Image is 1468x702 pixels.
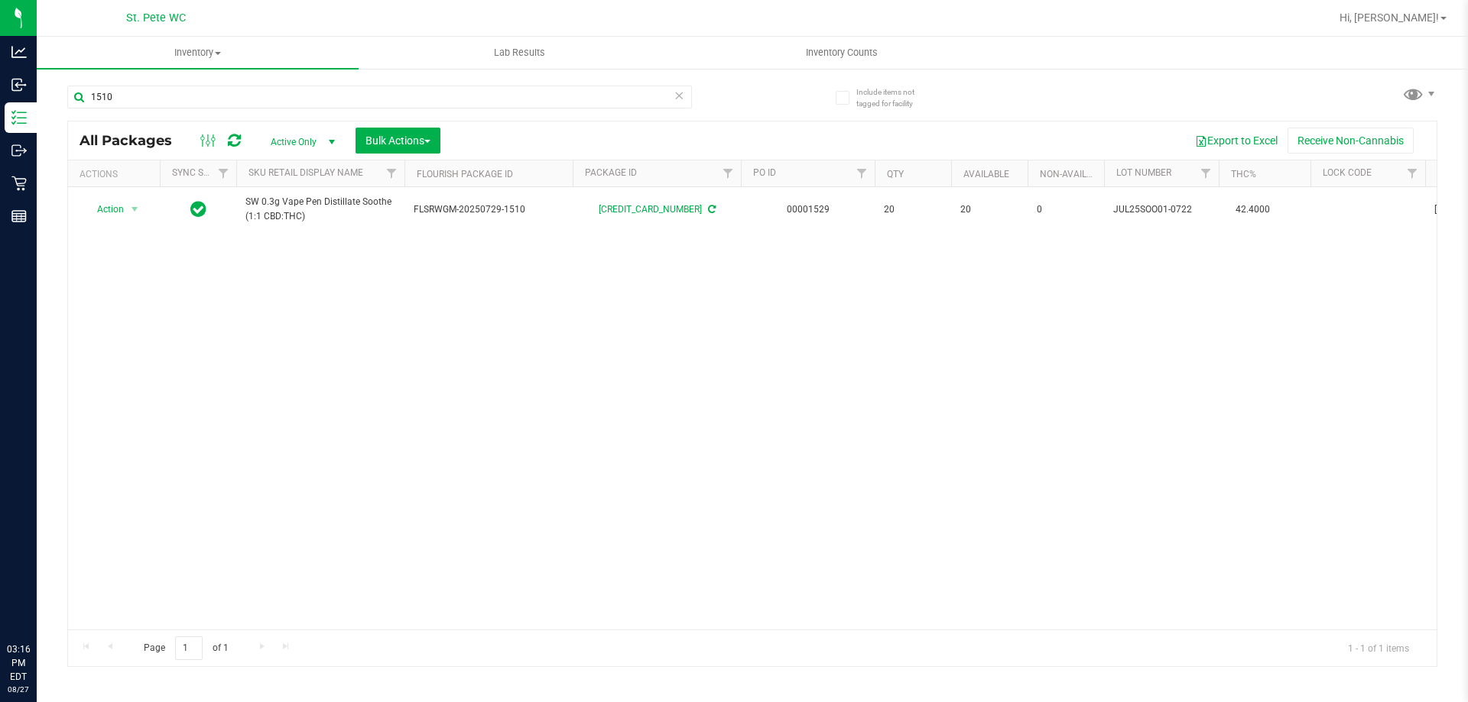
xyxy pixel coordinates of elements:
[960,202,1018,217] span: 20
[849,160,875,186] a: Filter
[245,195,395,224] span: SW 0.3g Vape Pen Distillate Soothe (1:1 CBD:THC)
[1040,169,1108,180] a: Non-Available
[126,11,186,24] span: St. Pete WC
[787,204,830,215] a: 00001529
[80,132,187,149] span: All Packages
[856,86,933,109] span: Include items not tagged for facility
[1340,11,1439,24] span: Hi, [PERSON_NAME]!
[473,46,566,60] span: Lab Results
[884,202,942,217] span: 20
[80,169,154,180] div: Actions
[887,169,904,180] a: Qty
[15,580,61,626] iframe: Resource center
[356,128,440,154] button: Bulk Actions
[67,86,692,108] input: Search Package ID, Item Name, SKU, Lot or Part Number...
[706,204,716,215] span: Sync from Compliance System
[131,636,241,660] span: Page of 1
[11,143,27,158] inline-svg: Outbound
[1185,128,1288,154] button: Export to Excel
[1113,202,1210,217] span: JUL25SOO01-0722
[175,636,203,660] input: 1
[7,642,30,684] p: 03:16 PM EDT
[1231,169,1256,180] a: THC%
[11,44,27,60] inline-svg: Analytics
[1194,160,1219,186] a: Filter
[7,684,30,695] p: 08/27
[1037,202,1095,217] span: 0
[1400,160,1425,186] a: Filter
[1323,167,1372,178] a: Lock Code
[37,37,359,69] a: Inventory
[125,199,145,220] span: select
[1116,167,1171,178] a: Lot Number
[11,176,27,191] inline-svg: Retail
[11,110,27,125] inline-svg: Inventory
[83,199,125,220] span: Action
[599,204,702,215] a: [CREDIT_CARD_NUMBER]
[716,160,741,186] a: Filter
[1336,636,1421,659] span: 1 - 1 of 1 items
[785,46,898,60] span: Inventory Counts
[680,37,1002,69] a: Inventory Counts
[365,134,430,147] span: Bulk Actions
[417,169,513,180] a: Flourish Package ID
[37,46,359,60] span: Inventory
[248,167,363,178] a: Sku Retail Display Name
[11,209,27,224] inline-svg: Reports
[674,86,684,105] span: Clear
[963,169,1009,180] a: Available
[172,167,231,178] a: Sync Status
[753,167,776,178] a: PO ID
[1228,199,1278,221] span: 42.4000
[414,202,563,217] span: FLSRWGM-20250729-1510
[1288,128,1414,154] button: Receive Non-Cannabis
[190,199,206,220] span: In Sync
[359,37,680,69] a: Lab Results
[211,160,236,186] a: Filter
[379,160,404,186] a: Filter
[11,77,27,92] inline-svg: Inbound
[585,167,637,178] a: Package ID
